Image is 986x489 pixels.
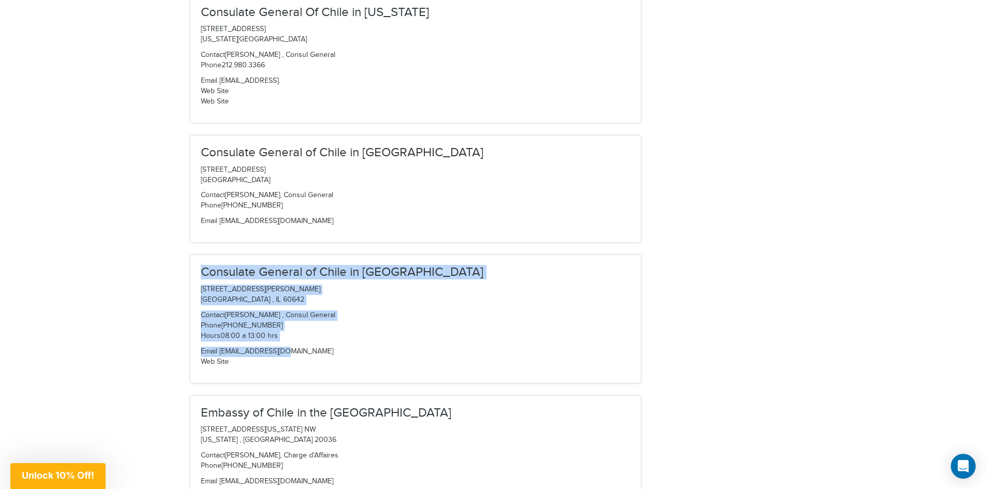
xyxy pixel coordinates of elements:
h3: Consulate General Of Chile in [US_STATE] [201,6,630,19]
span: Email [201,217,217,225]
span: Contact [201,191,225,199]
span: Contact [201,451,225,460]
p: [STREET_ADDRESS] [GEOGRAPHIC_DATA] [201,165,630,186]
span: Hours [201,332,220,340]
span: Email [201,477,217,485]
span: Contact [201,311,225,319]
div: Open Intercom Messenger [951,454,976,479]
a: [EMAIL_ADDRESS][DOMAIN_NAME] [219,217,333,225]
p: [STREET_ADDRESS][US_STATE] NW [US_STATE] , [GEOGRAPHIC_DATA] 20036 [201,425,630,446]
h3: Consulate General of Chile in [GEOGRAPHIC_DATA] [201,265,630,279]
div: Unlock 10% Off! [10,463,106,489]
a: Web Site [201,358,229,366]
a: [EMAIL_ADDRESS][DOMAIN_NAME] [219,477,333,485]
a: Web Site [201,87,229,95]
a: Web Site [201,97,229,106]
span: Phone [201,61,222,69]
span: Contact [201,51,225,59]
p: [PERSON_NAME] , Consul General [PHONE_NUMBER] 08:00 a 13:00 hrs [201,310,630,342]
p: [STREET_ADDRESS][PERSON_NAME] [GEOGRAPHIC_DATA] , IL 60642 [201,285,630,305]
span: Phone [201,321,222,330]
h3: Consulate General of Chile in [GEOGRAPHIC_DATA] [201,146,630,159]
a: [EMAIL_ADDRESS][DOMAIN_NAME] [219,347,333,355]
p: [PERSON_NAME], Consul General [PHONE_NUMBER] [201,190,630,211]
a: [EMAIL_ADDRESS]. [219,77,280,85]
p: [PERSON_NAME], Charge d'Affaires [PHONE_NUMBER] [201,451,630,471]
h3: Embassy of Chile in the [GEOGRAPHIC_DATA] [201,406,630,420]
span: Phone [201,462,222,470]
span: Phone [201,201,222,210]
span: Email [201,347,217,355]
span: Unlock 10% Off! [22,470,94,481]
span: Email [201,77,217,85]
p: [STREET_ADDRESS] [US_STATE][GEOGRAPHIC_DATA] [201,24,630,45]
p: [PERSON_NAME] , Consul General 212.980.3366 [201,50,630,71]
